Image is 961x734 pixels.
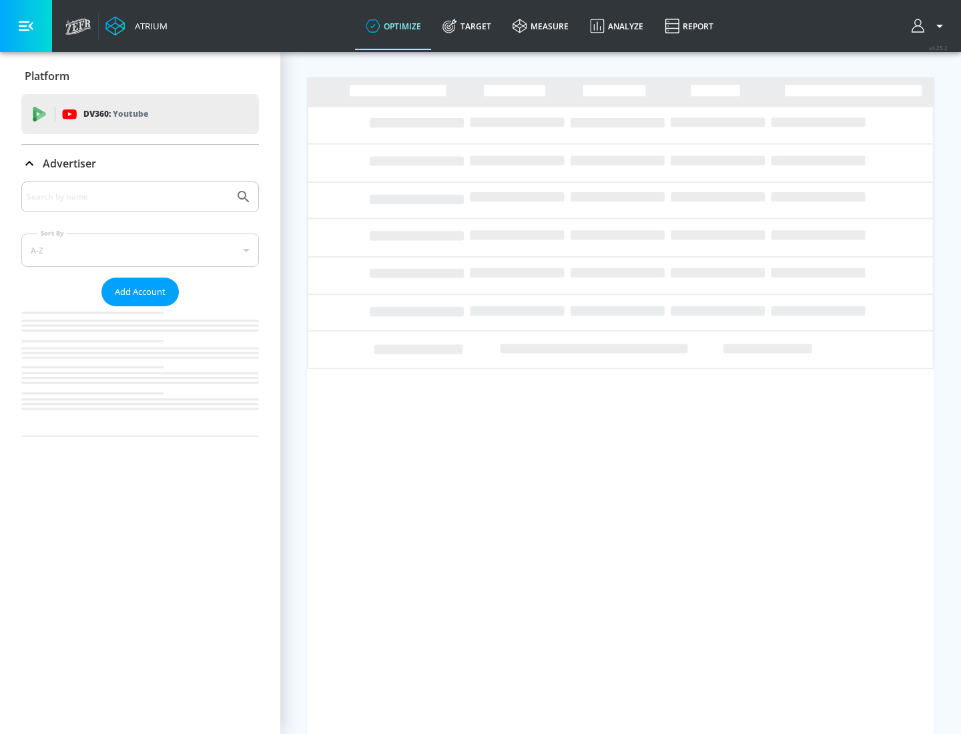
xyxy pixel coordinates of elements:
input: Search by name [27,188,229,206]
button: Add Account [101,278,179,306]
span: v 4.25.2 [929,44,948,51]
a: Target [432,2,502,50]
div: Advertiser [21,145,259,182]
a: Report [654,2,724,50]
p: Platform [25,69,69,83]
a: Atrium [105,16,168,36]
label: Sort By [38,229,67,238]
div: Advertiser [21,181,259,436]
div: Platform [21,57,259,95]
p: Advertiser [43,156,96,171]
a: Analyze [579,2,654,50]
div: DV360: Youtube [21,94,259,134]
div: Atrium [129,20,168,32]
span: Add Account [115,284,166,300]
p: Youtube [113,107,148,121]
nav: list of Advertiser [21,306,259,436]
a: measure [502,2,579,50]
a: optimize [355,2,432,50]
div: A-Z [21,234,259,267]
p: DV360: [83,107,148,121]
